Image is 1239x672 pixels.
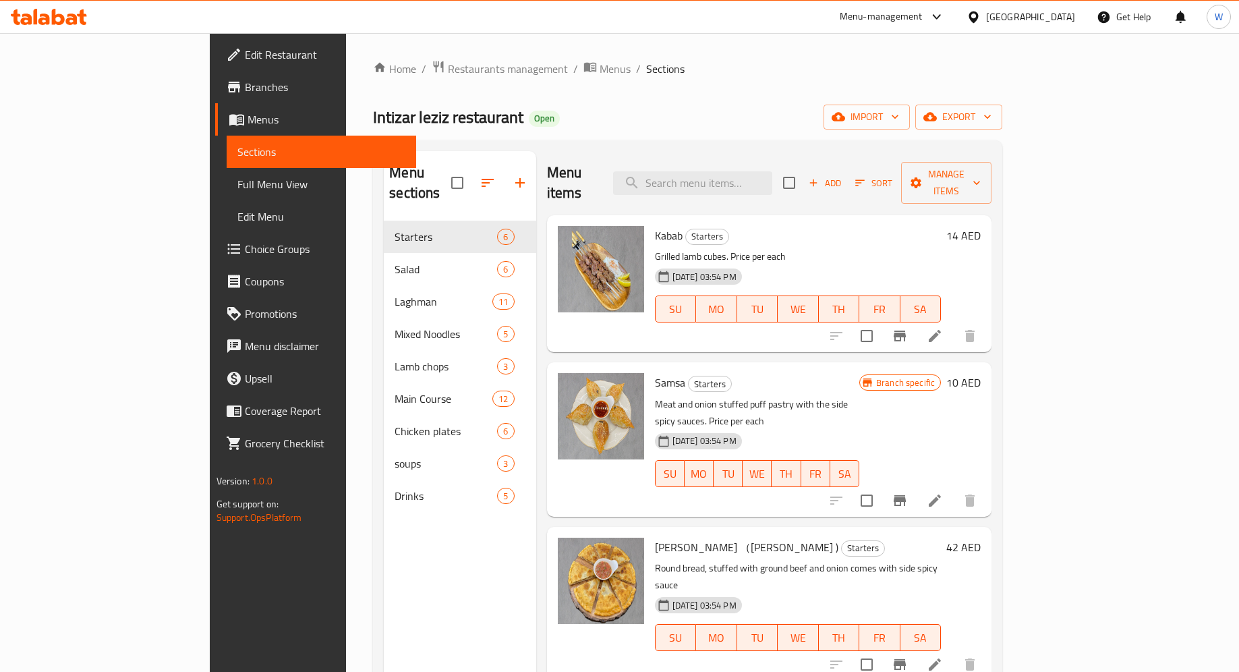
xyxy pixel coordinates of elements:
[395,326,497,342] span: Mixed Noodles
[384,253,536,285] div: Salad6
[915,105,1002,130] button: export
[836,464,854,484] span: SA
[852,173,896,194] button: Sort
[422,61,426,77] li: /
[946,538,981,557] h6: 42 AED
[865,628,895,648] span: FR
[667,599,742,612] span: [DATE] 03:54 PM
[227,200,417,233] a: Edit Menu
[853,322,881,350] span: Select to update
[215,71,417,103] a: Branches
[215,298,417,330] a: Promotions
[906,628,936,648] span: SA
[498,490,513,503] span: 5
[217,509,302,526] a: Support.OpsPlatform
[912,166,981,200] span: Manage items
[986,9,1075,24] div: [GEOGRAPHIC_DATA]
[655,248,942,265] p: Grilled lamb cubes. Price per each
[841,540,885,557] div: Starters
[395,293,492,310] div: Laghman
[245,435,406,451] span: Grocery Checklist
[237,144,406,160] span: Sections
[661,464,679,484] span: SU
[655,560,942,594] p: Round bread, stuffed with ground beef and onion comes with side spicy sauce
[395,423,497,439] span: Chicken plates
[245,403,406,419] span: Coverage Report
[498,360,513,373] span: 3
[215,233,417,265] a: Choice Groups
[395,455,497,472] span: soups
[701,628,732,648] span: MO
[807,175,843,191] span: Add
[432,60,568,78] a: Restaurants management
[227,168,417,200] a: Full Menu View
[493,393,513,405] span: 12
[395,261,497,277] div: Salad
[498,328,513,341] span: 5
[395,391,492,407] span: Main Course
[395,229,497,245] span: Starters
[655,296,696,323] button: SU
[384,447,536,480] div: soups3
[778,624,819,651] button: WE
[714,460,743,487] button: TU
[583,60,631,78] a: Menus
[558,373,644,459] img: Samsa
[803,173,846,194] span: Add item
[719,464,737,484] span: TU
[807,464,825,484] span: FR
[884,320,916,352] button: Branch-specific-item
[384,383,536,415] div: Main Course12
[448,61,568,77] span: Restaurants management
[655,372,685,393] span: Samsa
[384,350,536,383] div: Lamb chops3
[217,472,250,490] span: Version:
[853,486,881,515] span: Select to update
[661,628,691,648] span: SU
[215,427,417,459] a: Grocery Checklist
[737,624,778,651] button: TU
[824,300,855,319] span: TH
[655,537,838,557] span: [PERSON_NAME] （[PERSON_NAME] )
[395,358,497,374] div: Lamb chops
[775,169,803,197] span: Select section
[655,225,683,246] span: Kabab
[859,624,900,651] button: FR
[819,624,860,651] button: TH
[215,330,417,362] a: Menu disclaimer
[655,396,859,430] p: Meat and onion stuffed puff pastry with the side spicy sauces. Price per each
[245,241,406,257] span: Choice Groups
[954,484,986,517] button: delete
[946,226,981,245] h6: 14 AED
[245,79,406,95] span: Branches
[504,167,536,199] button: Add section
[737,296,778,323] button: TU
[859,296,900,323] button: FR
[646,61,685,77] span: Sections
[865,300,895,319] span: FR
[227,136,417,168] a: Sections
[834,109,899,125] span: import
[245,338,406,354] span: Menu disclaimer
[855,175,892,191] span: Sort
[215,395,417,427] a: Coverage Report
[685,229,729,245] div: Starters
[743,300,773,319] span: TU
[667,271,742,283] span: [DATE] 03:54 PM
[696,624,737,651] button: MO
[497,326,514,342] div: items
[900,624,942,651] button: SA
[840,9,923,25] div: Menu-management
[497,455,514,472] div: items
[529,113,560,124] span: Open
[772,460,801,487] button: TH
[498,457,513,470] span: 3
[954,320,986,352] button: delete
[743,628,773,648] span: TU
[824,105,910,130] button: import
[777,464,795,484] span: TH
[613,171,772,195] input: search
